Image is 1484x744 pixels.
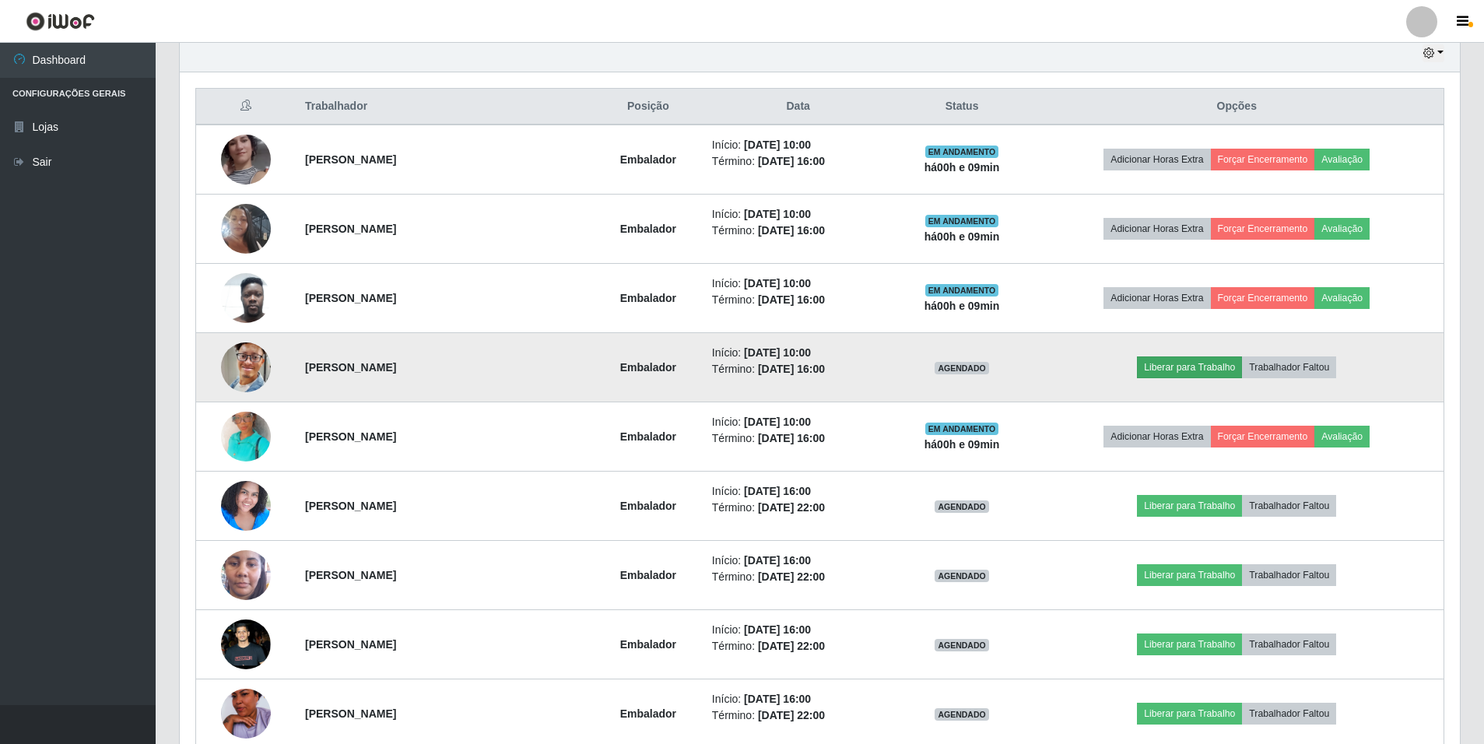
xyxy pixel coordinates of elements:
button: Adicionar Horas Extra [1103,287,1210,309]
button: Trabalhador Faltou [1242,564,1336,586]
strong: [PERSON_NAME] [305,223,396,235]
th: Status [894,89,1030,125]
button: Avaliação [1314,287,1370,309]
button: Forçar Encerramento [1211,149,1315,170]
li: Término: [712,223,885,239]
span: EM ANDAMENTO [925,146,999,158]
strong: [PERSON_NAME] [305,638,396,651]
li: Início: [712,483,885,500]
strong: Embalador [620,223,676,235]
li: Início: [712,275,885,292]
button: Liberar para Trabalho [1137,633,1242,655]
strong: Embalador [620,153,676,166]
strong: Embalador [620,500,676,512]
th: Posição [594,89,703,125]
img: 1758217601154.jpeg [221,589,271,700]
th: Data [703,89,894,125]
span: AGENDADO [935,639,989,651]
time: [DATE] 16:00 [758,224,825,237]
strong: Embalador [620,361,676,374]
li: Início: [712,206,885,223]
time: [DATE] 10:00 [744,416,811,428]
button: Trabalhador Faltou [1242,356,1336,378]
strong: [PERSON_NAME] [305,361,396,374]
button: Avaliação [1314,149,1370,170]
span: AGENDADO [935,362,989,374]
img: 1744391922280.jpeg [221,472,271,539]
th: Trabalhador [296,89,594,125]
li: Término: [712,292,885,308]
img: 1755341195126.jpeg [221,323,271,412]
strong: há 00 h e 09 min [924,230,1000,243]
strong: [PERSON_NAME] [305,153,396,166]
img: 1750278821338.jpeg [221,184,271,273]
button: Adicionar Horas Extra [1103,426,1210,447]
button: Forçar Encerramento [1211,287,1315,309]
img: 1750177292954.jpeg [221,520,271,630]
button: Trabalhador Faltou [1242,703,1336,725]
span: EM ANDAMENTO [925,215,999,227]
img: 1752240503599.jpeg [221,265,271,331]
li: Término: [712,638,885,655]
span: AGENDADO [935,570,989,582]
button: Trabalhador Faltou [1242,633,1336,655]
img: 1747429400009.jpeg [221,104,271,215]
time: [DATE] 10:00 [744,139,811,151]
button: Adicionar Horas Extra [1103,218,1210,240]
li: Início: [712,137,885,153]
strong: Embalador [620,638,676,651]
time: [DATE] 16:00 [758,155,825,167]
time: [DATE] 22:00 [758,709,825,721]
time: [DATE] 10:00 [744,277,811,290]
time: [DATE] 22:00 [758,501,825,514]
time: [DATE] 10:00 [744,346,811,359]
li: Término: [712,569,885,585]
li: Início: [712,691,885,707]
button: Avaliação [1314,218,1370,240]
strong: há 00 h e 09 min [924,161,1000,174]
button: Liberar para Trabalho [1137,703,1242,725]
span: AGENDADO [935,708,989,721]
strong: [PERSON_NAME] [305,569,396,581]
strong: Embalador [620,569,676,581]
th: Opções [1030,89,1444,125]
button: Liberar para Trabalho [1137,356,1242,378]
button: Avaliação [1314,426,1370,447]
button: Forçar Encerramento [1211,218,1315,240]
li: Início: [712,345,885,361]
time: [DATE] 16:00 [758,432,825,444]
span: EM ANDAMENTO [925,284,999,297]
time: [DATE] 22:00 [758,570,825,583]
img: CoreUI Logo [26,12,95,31]
strong: Embalador [620,707,676,720]
time: [DATE] 16:00 [744,485,811,497]
li: Término: [712,361,885,377]
strong: Embalador [620,430,676,443]
time: [DATE] 10:00 [744,208,811,220]
li: Início: [712,414,885,430]
button: Liberar para Trabalho [1137,495,1242,517]
li: Início: [712,553,885,569]
span: AGENDADO [935,500,989,513]
time: [DATE] 16:00 [758,363,825,375]
strong: Embalador [620,292,676,304]
time: [DATE] 16:00 [744,623,811,636]
time: [DATE] 16:00 [744,693,811,705]
button: Liberar para Trabalho [1137,564,1242,586]
strong: há 00 h e 09 min [924,438,1000,451]
time: [DATE] 16:00 [744,554,811,567]
strong: [PERSON_NAME] [305,707,396,720]
button: Forçar Encerramento [1211,426,1315,447]
time: [DATE] 16:00 [758,293,825,306]
img: 1758382389452.jpeg [221,392,271,481]
li: Término: [712,500,885,516]
span: EM ANDAMENTO [925,423,999,435]
li: Término: [712,430,885,447]
strong: [PERSON_NAME] [305,430,396,443]
strong: [PERSON_NAME] [305,500,396,512]
li: Início: [712,622,885,638]
strong: [PERSON_NAME] [305,292,396,304]
button: Trabalhador Faltou [1242,495,1336,517]
button: Adicionar Horas Extra [1103,149,1210,170]
li: Término: [712,153,885,170]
